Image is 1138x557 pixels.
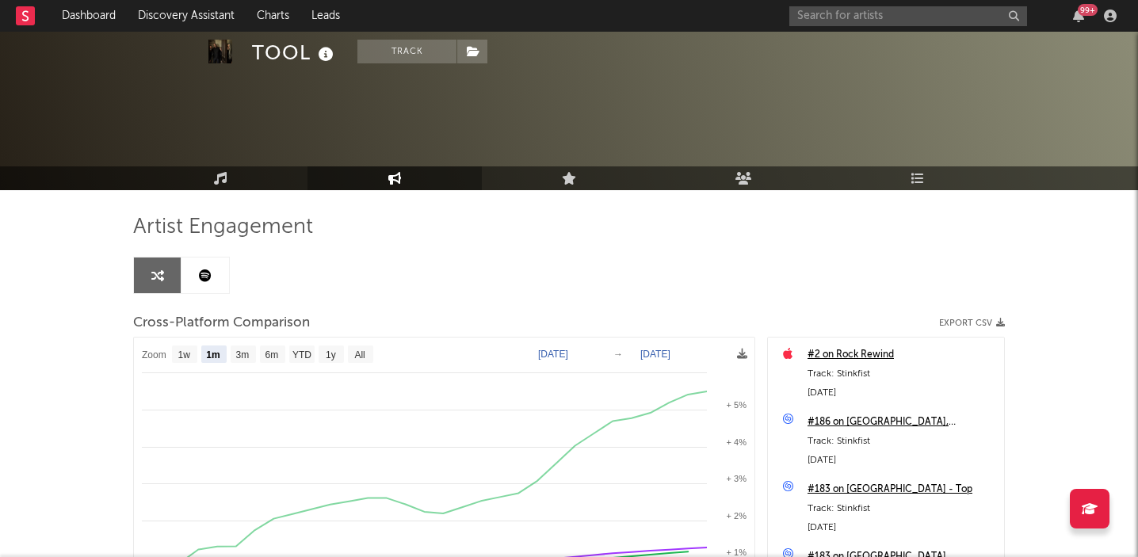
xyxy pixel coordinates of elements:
text: + 3% [727,474,747,483]
text: + 5% [727,400,747,410]
a: #183 on [GEOGRAPHIC_DATA] - Top [808,480,996,499]
text: YTD [292,349,311,361]
div: [DATE] [808,518,996,537]
text: 1m [206,349,220,361]
button: Track [357,40,456,63]
div: Track: Stinkfist [808,432,996,451]
button: 99+ [1073,10,1084,22]
input: Search for artists [789,6,1027,26]
a: #2 on Rock Rewind [808,345,996,364]
text: + 1% [727,547,747,557]
div: [DATE] [808,383,996,402]
div: Track: Stinkfist [808,364,996,383]
div: [DATE] [808,451,996,470]
div: TOOL [252,40,338,66]
button: Export CSV [939,319,1005,328]
text: 3m [236,349,250,361]
text: [DATE] [538,349,568,360]
text: 1y [326,349,336,361]
div: 99 + [1078,4,1098,16]
text: + 2% [727,511,747,521]
span: Artist Engagement [133,218,313,237]
text: → [613,349,623,360]
div: Track: Stinkfist [808,499,996,518]
span: Cross-Platform Comparison [133,314,310,333]
text: [DATE] [640,349,670,360]
text: All [354,349,365,361]
text: 1w [178,349,191,361]
text: 6m [265,349,279,361]
text: Zoom [142,349,166,361]
text: + 4% [727,437,747,447]
a: #186 on [GEOGRAPHIC_DATA], [GEOGRAPHIC_DATA] [808,413,996,432]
